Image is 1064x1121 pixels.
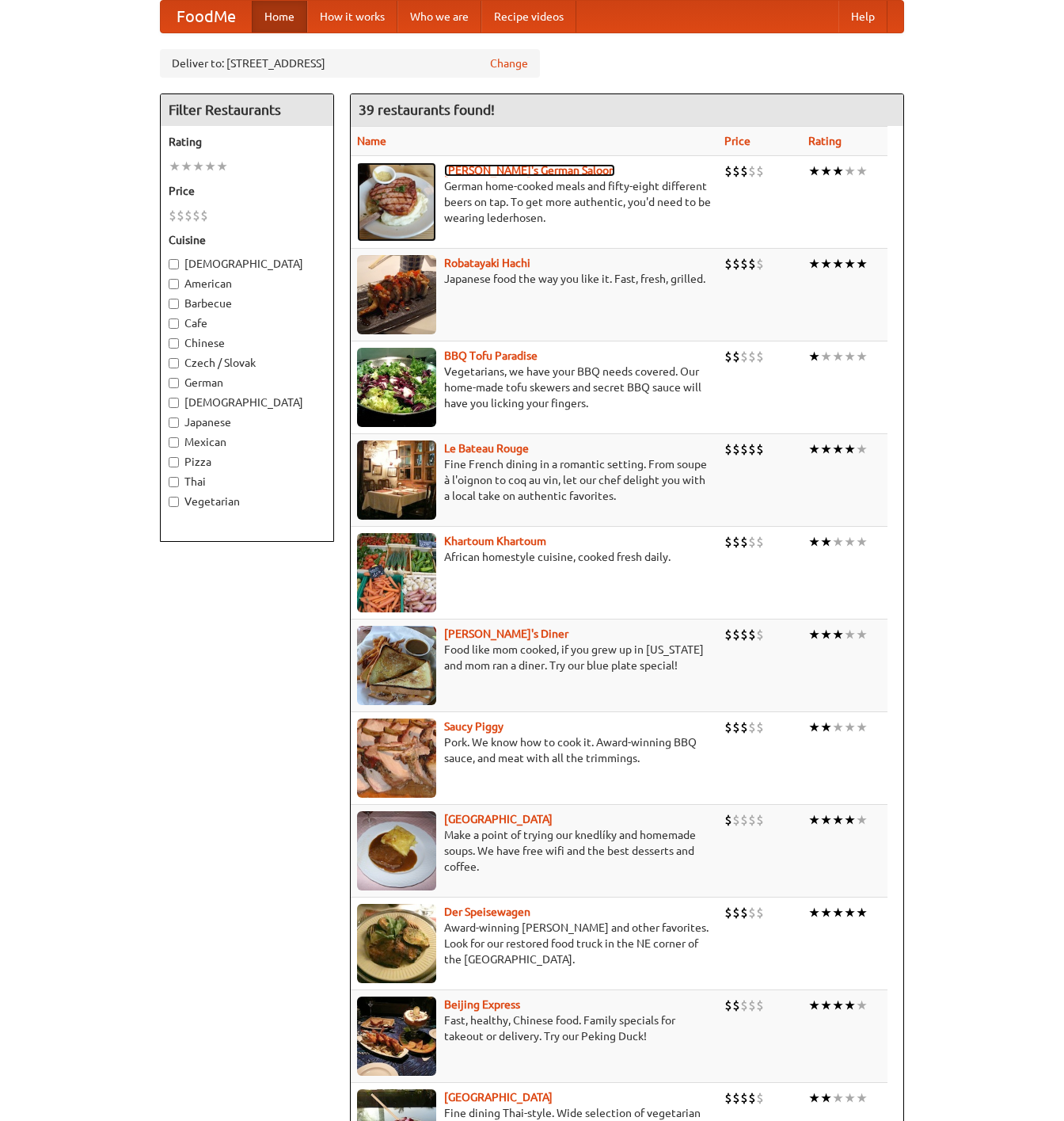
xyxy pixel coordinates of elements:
li: ★ [844,626,856,643]
a: Khartoum Khartoum [444,535,546,547]
input: [DEMOGRAPHIC_DATA] [169,259,179,269]
li: $ [740,719,748,736]
a: How it works [307,1,397,32]
li: ★ [832,1089,844,1107]
li: $ [748,255,756,273]
p: German home-cooked meals and fifty-eight different beers on tap. To get more authentic, you'd nee... [357,178,712,226]
li: $ [732,997,740,1014]
li: $ [724,533,732,551]
label: German [169,375,325,391]
h4: Filter Restaurants [161,94,333,126]
p: Japanese food the way you like it. Fast, fresh, grilled. [357,271,712,287]
li: $ [748,533,756,551]
li: $ [756,162,764,180]
li: ★ [820,719,832,736]
li: ★ [192,158,204,175]
b: [GEOGRAPHIC_DATA] [444,1091,553,1104]
a: Name [357,135,386,147]
li: $ [724,811,732,829]
li: $ [756,811,764,829]
li: ★ [820,1089,832,1107]
li: $ [177,207,184,224]
li: ★ [832,626,844,643]
a: [GEOGRAPHIC_DATA] [444,813,553,825]
li: ★ [180,158,192,175]
li: $ [740,1089,748,1107]
input: German [169,378,179,388]
li: $ [756,440,764,458]
li: $ [724,440,732,458]
li: ★ [844,255,856,273]
li: ★ [856,533,868,551]
img: speisewagen.jpg [357,904,436,983]
a: Beijing Express [444,998,520,1011]
label: Japanese [169,414,325,430]
b: Le Bateau Rouge [444,442,529,455]
li: $ [732,255,740,273]
li: ★ [832,997,844,1014]
li: $ [748,440,756,458]
li: $ [732,811,740,829]
li: $ [756,997,764,1014]
label: Thai [169,474,325,490]
li: ★ [820,997,832,1014]
a: Price [724,135,750,147]
li: ★ [832,533,844,551]
li: $ [732,162,740,180]
a: Saucy Piggy [444,720,503,733]
b: Robatayaki Hachi [444,257,530,269]
li: $ [740,440,748,458]
li: ★ [844,162,856,180]
input: Pizza [169,457,179,467]
img: khartoum.jpg [357,533,436,612]
li: ★ [844,719,856,736]
li: $ [740,533,748,551]
a: Help [838,1,887,32]
img: bateaurouge.jpg [357,440,436,520]
h5: Rating [169,134,325,150]
li: ★ [832,162,844,180]
li: $ [748,1089,756,1107]
a: Change [490,55,528,71]
li: $ [756,533,764,551]
img: saucy.jpg [357,719,436,798]
a: [PERSON_NAME]'s German Saloon [444,164,615,177]
img: robatayaki.jpg [357,255,436,334]
li: $ [732,719,740,736]
p: Food like mom cooked, if you grew up in [US_STATE] and mom ran a diner. Try our blue plate special! [357,642,712,673]
img: sallys.jpg [357,626,436,705]
li: ★ [856,904,868,921]
label: Pizza [169,454,325,470]
li: ★ [808,997,820,1014]
li: ★ [856,719,868,736]
li: $ [740,626,748,643]
a: BBQ Tofu Paradise [444,349,538,362]
li: $ [184,207,192,224]
label: Mexican [169,434,325,450]
label: Czech / Slovak [169,355,325,371]
li: ★ [204,158,216,175]
li: $ [756,1089,764,1107]
ng-pluralize: 39 restaurants found! [359,102,495,117]
li: $ [724,255,732,273]
p: Fine French dining in a romantic setting. From soupe à l'oignon to coq au vin, let our chef delig... [357,456,712,504]
li: ★ [808,626,820,643]
li: $ [724,626,732,643]
li: ★ [856,997,868,1014]
li: ★ [856,626,868,643]
li: ★ [808,811,820,829]
li: ★ [808,533,820,551]
li: ★ [832,904,844,921]
p: Make a point of trying our knedlíky and homemade soups. We have free wifi and the best desserts a... [357,827,712,875]
a: [PERSON_NAME]'s Diner [444,627,568,640]
li: ★ [820,904,832,921]
li: $ [740,811,748,829]
li: ★ [832,255,844,273]
li: $ [740,997,748,1014]
input: Thai [169,477,179,487]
